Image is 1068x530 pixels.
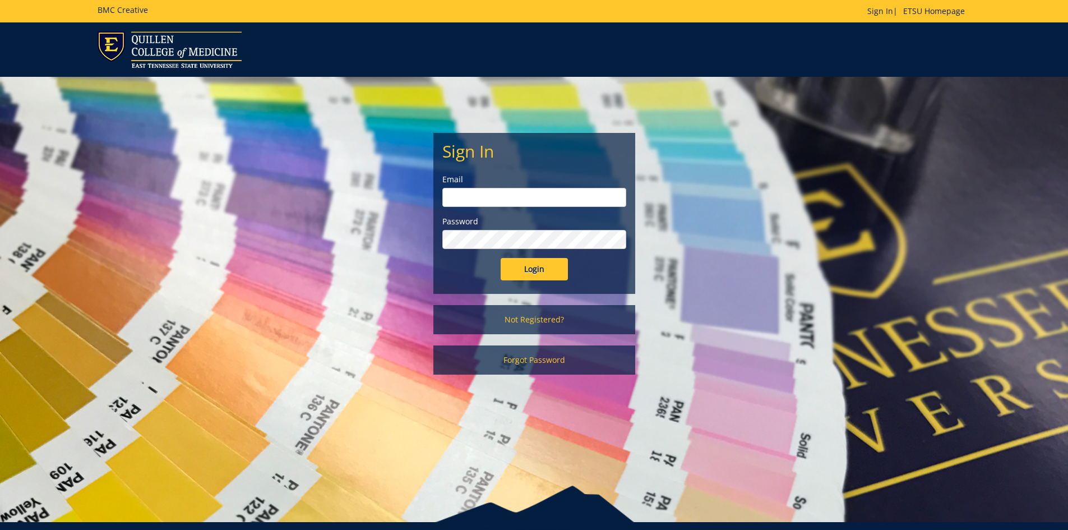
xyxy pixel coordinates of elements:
p: | [867,6,970,17]
h5: BMC Creative [98,6,148,14]
a: Forgot Password [433,345,635,375]
a: Not Registered? [433,305,635,334]
img: ETSU logo [98,31,242,68]
input: Login [501,258,568,280]
a: Sign In [867,6,893,16]
h2: Sign In [442,142,626,160]
label: Password [442,216,626,227]
label: Email [442,174,626,185]
a: ETSU Homepage [898,6,970,16]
